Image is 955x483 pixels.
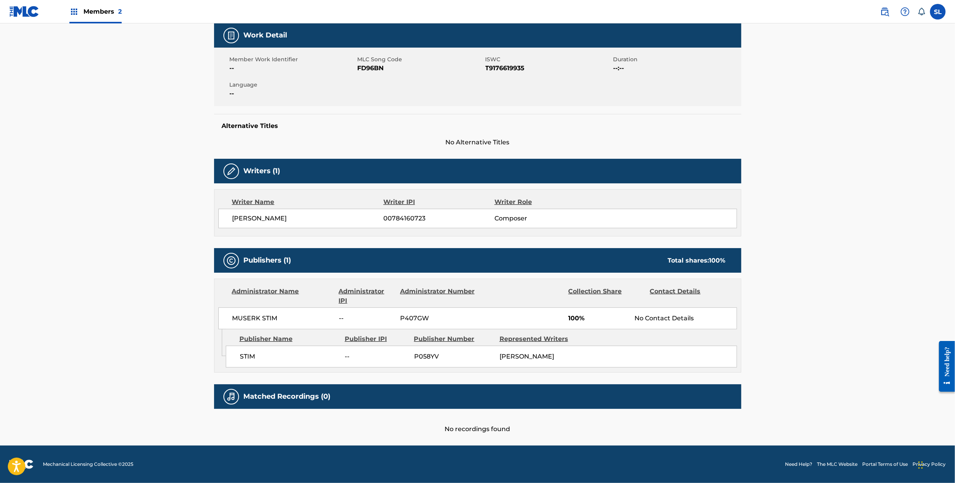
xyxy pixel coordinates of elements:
[244,392,331,401] h5: Matched Recordings (0)
[817,461,858,468] a: The MLC Website
[232,314,333,323] span: MUSERK STIM
[239,334,339,344] div: Publisher Name
[930,4,946,20] div: User Menu
[339,314,394,323] span: --
[918,453,923,477] div: Dra
[862,461,908,468] a: Portal Terms of Use
[933,334,955,399] iframe: Resource Center
[414,352,494,361] span: P058YV
[230,64,356,73] span: --
[339,287,394,305] div: Administrator IPI
[358,64,484,73] span: FD96BN
[485,64,611,73] span: T9176619935
[230,89,356,98] span: --
[916,446,955,483] iframe: Chat Widget
[345,334,408,344] div: Publisher IPI
[650,287,726,305] div: Contact Details
[118,8,122,15] span: 2
[214,138,741,147] span: No Alternative Titles
[230,81,356,89] span: Language
[83,7,122,16] span: Members
[897,4,913,20] div: Help
[230,55,356,64] span: Member Work Identifier
[900,7,910,16] img: help
[709,257,726,264] span: 100 %
[918,8,925,16] div: Notifications
[383,214,494,223] span: 00784160723
[500,334,579,344] div: Represented Writers
[916,446,955,483] div: Chatt-widget
[500,353,554,360] span: [PERSON_NAME]
[358,55,484,64] span: MLC Song Code
[613,64,739,73] span: --:--
[227,392,236,401] img: Matched Recordings
[9,6,39,17] img: MLC Logo
[232,287,333,305] div: Administrator Name
[227,31,236,40] img: Work Detail
[227,256,236,265] img: Publishers
[568,287,644,305] div: Collection Share
[494,197,595,207] div: Writer Role
[383,197,494,207] div: Writer IPI
[485,55,611,64] span: ISWC
[9,460,34,469] img: logo
[214,409,741,434] div: No recordings found
[345,352,408,361] span: --
[244,31,287,40] h5: Work Detail
[494,214,595,223] span: Composer
[912,461,946,468] a: Privacy Policy
[69,7,79,16] img: Top Rightsholders
[240,352,339,361] span: STIM
[244,167,280,176] h5: Writers (1)
[222,122,734,130] h5: Alternative Titles
[232,197,384,207] div: Writer Name
[877,4,893,20] a: Public Search
[227,167,236,176] img: Writers
[400,287,476,305] div: Administrator Number
[232,214,384,223] span: [PERSON_NAME]
[244,256,291,265] h5: Publishers (1)
[634,314,736,323] div: No Contact Details
[668,256,726,265] div: Total shares:
[414,334,494,344] div: Publisher Number
[785,461,812,468] a: Need Help?
[880,7,889,16] img: search
[613,55,739,64] span: Duration
[568,314,629,323] span: 100%
[400,314,476,323] span: P407GW
[43,461,133,468] span: Mechanical Licensing Collective © 2025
